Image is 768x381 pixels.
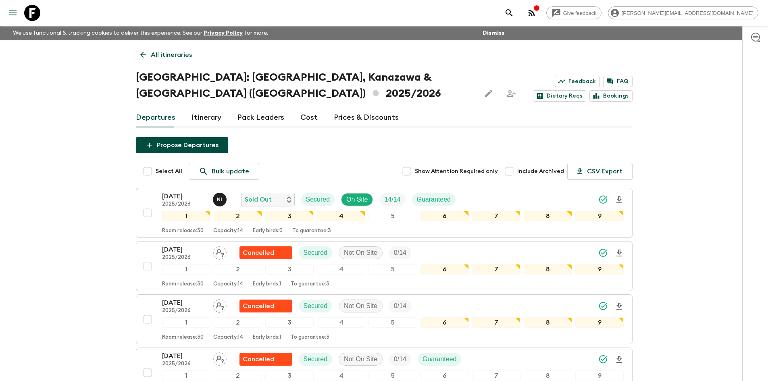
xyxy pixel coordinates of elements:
[379,193,405,206] div: Trip Fill
[162,298,206,308] p: [DATE]
[243,248,274,258] p: Cancelled
[253,281,281,287] p: Early birds: 1
[394,248,406,258] p: 0 / 14
[299,353,333,366] div: Secured
[213,193,228,206] button: NI
[575,317,624,328] div: 9
[239,353,292,366] div: Flash Pack cancellation
[368,264,417,275] div: 5
[481,85,497,102] button: Edit this itinerary
[524,211,572,221] div: 8
[555,76,600,87] a: Feedback
[575,264,624,275] div: 9
[136,137,228,153] button: Propose Departures
[214,264,262,275] div: 2
[472,317,520,328] div: 7
[306,195,330,204] p: Secured
[614,302,624,311] svg: Download Onboarding
[301,193,335,206] div: Secured
[559,10,601,16] span: Give feedback
[339,246,383,259] div: Not On Site
[217,196,222,203] p: N I
[299,246,333,259] div: Secured
[394,354,406,364] p: 0 / 14
[344,354,377,364] p: Not On Site
[136,188,633,238] button: [DATE]2025/2026Naoya IshidaSold OutSecuredOn SiteTrip FillGuaranteed123456789Room release:30Capac...
[299,300,333,312] div: Secured
[213,281,243,287] p: Capacity: 14
[151,50,192,60] p: All itineraries
[420,264,469,275] div: 6
[162,201,206,208] p: 2025/2026
[344,248,377,258] p: Not On Site
[136,294,633,344] button: [DATE]2025/2026Assign pack leaderFlash Pack cancellationSecuredNot On SiteTrip Fill123456789Room ...
[300,108,318,127] a: Cost
[389,353,411,366] div: Trip Fill
[204,30,243,36] a: Privacy Policy
[317,371,365,381] div: 4
[212,167,249,176] p: Bulk update
[291,281,329,287] p: To guarantee: 3
[420,371,469,381] div: 6
[162,264,210,275] div: 1
[162,317,210,328] div: 1
[162,245,206,254] p: [DATE]
[253,334,281,341] p: Early birds: 1
[162,308,206,314] p: 2025/2026
[304,354,328,364] p: Secured
[136,47,196,63] a: All itineraries
[213,355,227,361] span: Assign pack leader
[5,5,21,21] button: menu
[156,167,182,175] span: Select All
[237,108,284,127] a: Pack Leaders
[503,85,519,102] span: Share this itinerary
[524,317,572,328] div: 8
[291,334,329,341] p: To guarantee: 3
[598,301,608,311] svg: Synced Successfully
[243,354,274,364] p: Cancelled
[214,211,262,221] div: 2
[191,108,221,127] a: Itinerary
[213,302,227,308] span: Assign pack leader
[10,26,271,40] p: We use functional & tracking cookies to deliver this experience. See our for more.
[162,254,206,261] p: 2025/2026
[346,195,368,204] p: On Site
[213,334,243,341] p: Capacity: 14
[341,193,373,206] div: On Site
[524,264,572,275] div: 8
[575,211,624,221] div: 9
[533,90,586,102] a: Dietary Reqs
[501,5,517,21] button: search adventures
[317,317,365,328] div: 4
[162,211,210,221] div: 1
[317,264,365,275] div: 4
[213,248,227,255] span: Assign pack leader
[368,371,417,381] div: 5
[567,163,633,180] button: CSV Export
[213,228,243,234] p: Capacity: 14
[304,301,328,311] p: Secured
[317,211,365,221] div: 4
[214,317,262,328] div: 2
[162,351,206,361] p: [DATE]
[245,195,272,204] p: Sold Out
[617,10,758,16] span: [PERSON_NAME][EMAIL_ADDRESS][DOMAIN_NAME]
[394,301,406,311] p: 0 / 14
[546,6,601,19] a: Give feedback
[598,195,608,204] svg: Synced Successfully
[162,228,204,234] p: Room release: 30
[598,248,608,258] svg: Synced Successfully
[598,354,608,364] svg: Synced Successfully
[265,317,314,328] div: 3
[136,241,633,291] button: [DATE]2025/2026Assign pack leaderFlash Pack cancellationSecuredNot On SiteTrip Fill123456789Room ...
[265,264,314,275] div: 3
[517,167,564,175] span: Include Archived
[423,354,457,364] p: Guaranteed
[420,317,469,328] div: 6
[368,211,417,221] div: 5
[614,355,624,364] svg: Download Onboarding
[368,317,417,328] div: 5
[417,195,451,204] p: Guaranteed
[415,167,498,175] span: Show Attention Required only
[339,353,383,366] div: Not On Site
